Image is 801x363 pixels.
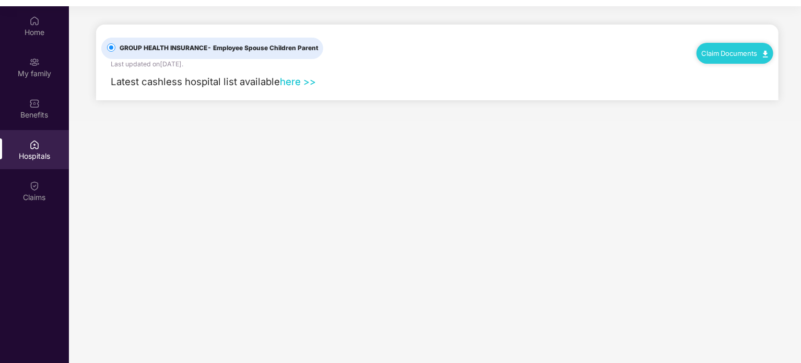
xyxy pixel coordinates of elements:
a: here >> [280,76,316,87]
a: Claim Documents [702,49,768,57]
img: svg+xml;base64,PHN2ZyB3aWR0aD0iMjAiIGhlaWdodD0iMjAiIHZpZXdCb3g9IjAgMCAyMCAyMCIgZmlsbD0ibm9uZSIgeG... [29,57,40,67]
span: GROUP HEALTH INSURANCE [115,43,323,53]
span: - Employee Spouse Children Parent [207,44,319,52]
div: Last updated on [DATE] . [111,59,183,69]
img: svg+xml;base64,PHN2ZyB4bWxucz0iaHR0cDovL3d3dy53My5vcmcvMjAwMC9zdmciIHdpZHRoPSIxMC40IiBoZWlnaHQ9Ij... [763,51,768,57]
img: svg+xml;base64,PHN2ZyBpZD0iSG9zcGl0YWxzIiB4bWxucz0iaHR0cDovL3d3dy53My5vcmcvMjAwMC9zdmciIHdpZHRoPS... [29,139,40,150]
img: svg+xml;base64,PHN2ZyBpZD0iQ2xhaW0iIHhtbG5zPSJodHRwOi8vd3d3LnczLm9yZy8yMDAwL3N2ZyIgd2lkdGg9IjIwIi... [29,181,40,191]
img: svg+xml;base64,PHN2ZyBpZD0iSG9tZSIgeG1sbnM9Imh0dHA6Ly93d3cudzMub3JnLzIwMDAvc3ZnIiB3aWR0aD0iMjAiIG... [29,16,40,26]
img: svg+xml;base64,PHN2ZyBpZD0iQmVuZWZpdHMiIHhtbG5zPSJodHRwOi8vd3d3LnczLm9yZy8yMDAwL3N2ZyIgd2lkdGg9Ij... [29,98,40,109]
span: Latest cashless hospital list available [111,76,280,87]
